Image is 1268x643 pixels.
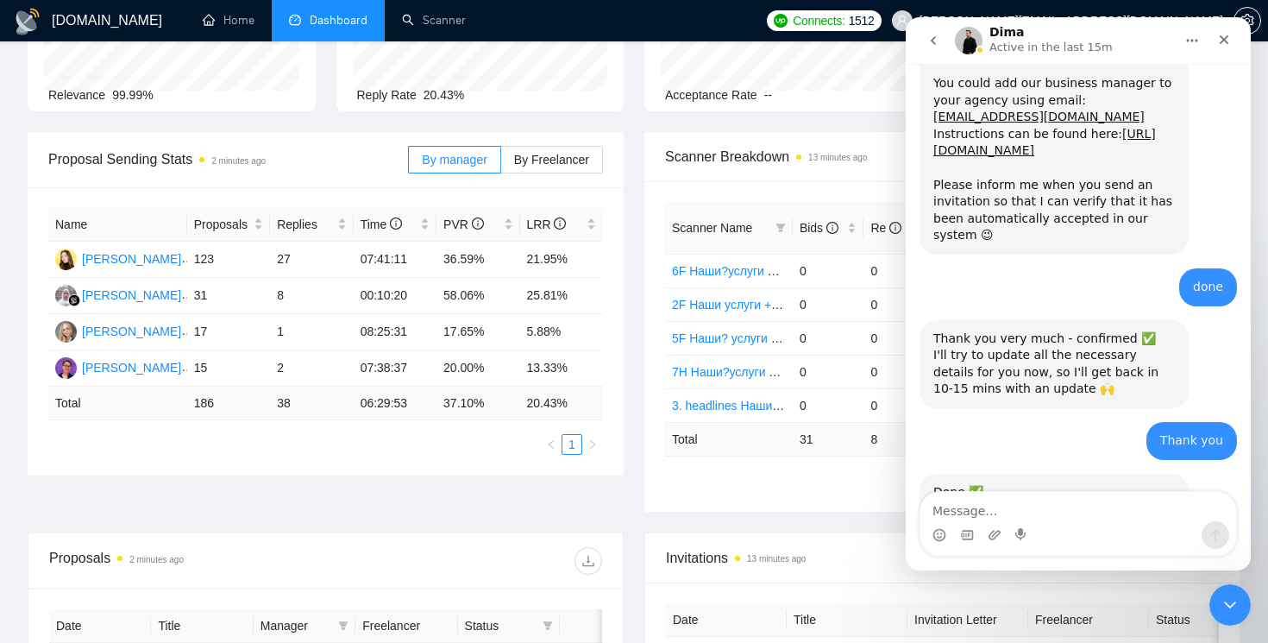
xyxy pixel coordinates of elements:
[48,148,408,170] span: Proposal Sending Stats
[672,365,901,379] a: 7H Наши?услуги + ?ЦА (минус наша ЦА)
[562,434,582,455] li: 1
[194,215,250,234] span: Proposals
[863,321,935,355] td: 0
[296,504,323,532] button: Send a message…
[896,15,908,27] span: user
[889,222,901,234] span: info-circle
[541,434,562,455] button: left
[270,208,353,242] th: Replies
[110,511,123,525] button: Start recording
[355,609,457,643] th: Freelancer
[48,88,105,102] span: Relevance
[514,153,589,167] span: By Freelancer
[270,242,353,278] td: 27
[254,609,355,643] th: Manager
[354,314,436,350] td: 08:25:31
[575,554,601,568] span: download
[541,434,562,455] li: Previous Page
[906,17,1251,571] iframe: Intercom live chat
[666,547,1219,569] span: Invitations
[527,217,567,231] span: LRR
[49,609,151,643] th: Date
[826,222,838,234] span: info-circle
[465,616,536,635] span: Status
[14,303,331,405] div: Dima says…
[775,223,786,233] span: filter
[436,350,519,387] td: 20.00%
[270,278,353,314] td: 8
[546,439,556,450] span: left
[82,322,181,341] div: [PERSON_NAME]
[793,355,864,388] td: 0
[28,313,269,381] div: Thank you very much - confirmed ✅ I'll try to update all the necessary details for you now, so I'...
[48,208,187,242] th: Name
[55,287,181,301] a: AA[PERSON_NAME]
[800,221,838,235] span: Bids
[863,287,935,321] td: 0
[436,314,519,350] td: 17.65%
[863,355,935,388] td: 0
[520,242,604,278] td: 21.95%
[747,554,806,564] time: 13 minutes ago
[28,467,269,518] div: Done ✅ Please reload the page and let me know if it works for you 🙏
[793,388,864,422] td: 0
[1233,14,1261,28] a: setting
[187,242,270,278] td: 123
[187,208,270,242] th: Proposals
[14,405,331,457] div: veronika.vinogradova@aimers.io says…
[27,511,41,525] button: Emoji picker
[672,298,828,312] a: 2F Наши услуги + наша?ЦА
[390,217,402,230] span: info-circle
[443,217,484,231] span: PVR
[28,160,269,227] div: Please inform me when you send an invitation so that I can verify that it has been automatically ...
[55,321,77,343] img: KK
[863,254,935,287] td: 0
[277,215,333,234] span: Replies
[361,217,402,231] span: Time
[520,314,604,350] td: 5.88%
[187,314,270,350] td: 17
[1028,603,1149,637] th: Freelancer
[787,603,907,637] th: Title
[520,387,604,420] td: 20.43 %
[793,254,864,287] td: 0
[151,609,253,643] th: Title
[55,360,181,374] a: NV[PERSON_NAME]
[273,251,331,289] div: done
[14,251,331,303] div: veronika.vinogradova@aimers.io says…
[436,387,519,420] td: 37.10 %
[28,92,239,106] a: [EMAIL_ADDRESS][DOMAIN_NAME]
[793,287,864,321] td: 0
[543,621,553,631] span: filter
[808,153,867,162] time: 13 minutes ago
[520,350,604,387] td: 13.33%
[129,555,184,564] time: 2 minutes ago
[764,88,772,102] span: --
[422,153,486,167] span: By manager
[774,14,788,28] img: upwork-logo.png
[402,13,466,28] a: searchScanner
[436,278,519,314] td: 58.06%
[338,621,348,631] span: filter
[289,14,301,26] span: dashboard
[582,434,603,455] li: Next Page
[261,616,331,635] span: Manager
[82,358,181,377] div: [PERSON_NAME]
[870,221,901,235] span: Re
[907,603,1028,637] th: Invitation Letter
[436,242,519,278] td: 36.59%
[354,242,436,278] td: 07:41:11
[270,314,353,350] td: 1
[520,278,604,314] td: 25.81%
[270,387,353,420] td: 38
[1233,7,1261,35] button: setting
[14,303,283,391] div: Thank you very much - confirmed ✅I'll try to update all the necessary details for you now, so I'l...
[554,217,566,230] span: info-circle
[28,110,250,141] a: [URL][DOMAIN_NAME]
[68,294,80,306] img: gigradar-bm.png
[863,388,935,422] td: 0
